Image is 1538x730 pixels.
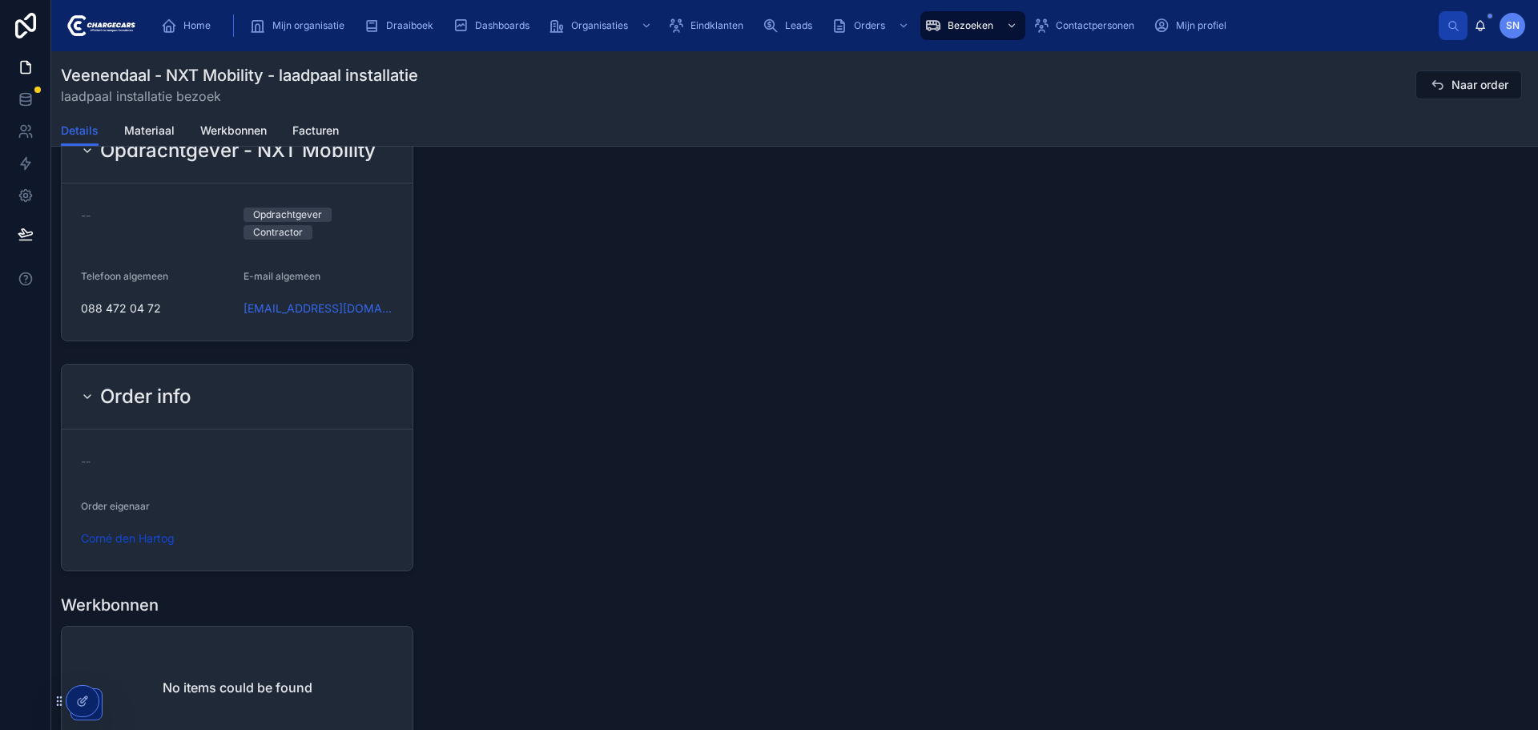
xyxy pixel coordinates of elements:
[61,594,159,616] h1: Werkbonnen
[359,11,445,40] a: Draaiboek
[124,123,175,139] span: Materiaal
[1451,77,1508,93] span: Naar order
[253,225,303,240] div: Contractor
[292,116,339,148] a: Facturen
[386,19,433,32] span: Draaiboek
[61,123,99,139] span: Details
[1149,11,1238,40] a: Mijn profiel
[81,500,150,512] span: Order eigenaar
[200,116,267,148] a: Werkbonnen
[244,300,393,317] a: [EMAIL_ADDRESS][DOMAIN_NAME]
[245,11,356,40] a: Mijn organisatie
[1056,19,1134,32] span: Contactpersonen
[785,19,812,32] span: Leads
[81,270,168,282] span: Telefoon algemeen
[124,116,175,148] a: Materiaal
[61,116,99,147] a: Details
[64,13,135,38] img: App logo
[448,11,541,40] a: Dashboards
[292,123,339,139] span: Facturen
[1176,19,1226,32] span: Mijn profiel
[61,64,418,87] h1: Veenendaal - NXT Mobility - laadpaal installatie
[244,270,320,282] span: E-mail algemeen
[253,208,322,222] div: Opdrachtgever
[920,11,1025,40] a: Bezoeken
[81,300,231,317] span: 088 472 04 72
[571,19,628,32] span: Organisaties
[81,208,91,224] span: --
[854,19,885,32] span: Orders
[475,19,529,32] span: Dashboards
[148,8,1439,43] div: scrollable content
[663,11,755,40] a: Eindklanten
[827,11,917,40] a: Orders
[948,19,993,32] span: Bezoeken
[163,678,312,697] h2: No items could be found
[183,19,211,32] span: Home
[61,87,418,106] span: laadpaal installatie bezoek
[100,384,191,409] h2: Order info
[690,19,743,32] span: Eindklanten
[81,530,175,546] a: Corné den Hartog
[81,454,91,470] span: --
[1029,11,1145,40] a: Contactpersonen
[156,11,222,40] a: Home
[272,19,344,32] span: Mijn organisatie
[100,138,376,163] h2: Opdrachtgever - NXT Mobility
[1415,71,1522,99] button: Naar order
[544,11,660,40] a: Organisaties
[1506,19,1520,32] span: Sn
[758,11,823,40] a: Leads
[200,123,267,139] span: Werkbonnen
